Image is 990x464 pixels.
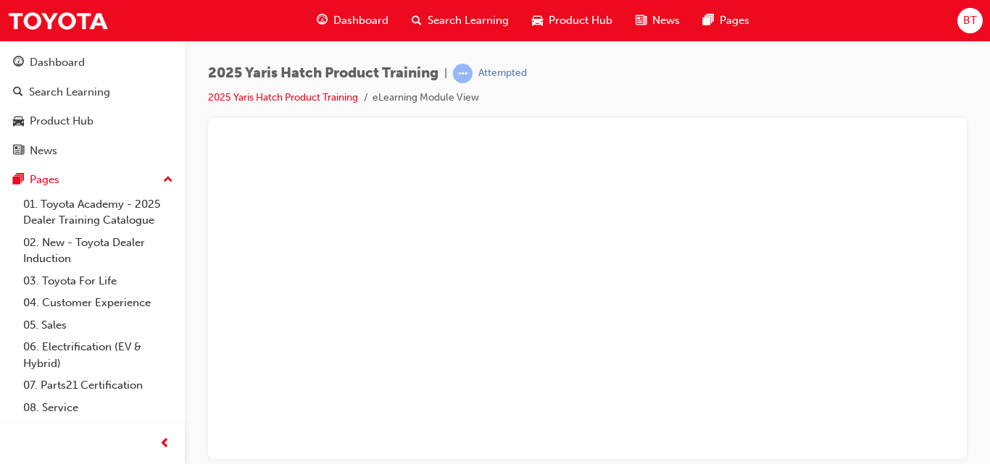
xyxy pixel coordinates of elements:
li: eLearning Module View [373,90,479,106]
a: news-iconNews [624,6,691,35]
a: search-iconSearch Learning [400,6,520,35]
div: Search Learning [29,84,110,101]
div: Product Hub [30,113,93,130]
span: car-icon [13,115,24,128]
span: prev-icon [159,435,170,453]
a: 03. Toyota For Life [17,270,179,292]
span: learningRecordVerb_ATTEMPT-icon [453,64,473,83]
span: Pages [720,12,749,29]
span: search-icon [412,12,422,30]
span: guage-icon [13,56,24,69]
span: Search Learning [428,12,509,29]
span: BT [963,12,977,29]
span: Dashboard [333,12,388,29]
span: search-icon [13,86,23,99]
a: 05. Sales [17,314,179,337]
img: Trak [7,4,109,37]
span: guage-icon [317,12,328,30]
a: guage-iconDashboard [305,6,400,35]
button: Pages [6,166,179,193]
span: news-icon [13,145,24,158]
a: 04. Customer Experience [17,292,179,314]
button: DashboardSearch LearningProduct HubNews [6,46,179,166]
a: Search Learning [6,79,179,106]
span: Product Hub [549,12,612,29]
a: 09. Technical Training [17,418,179,441]
span: pages-icon [13,174,24,187]
div: Dashboard [30,54,85,71]
a: 08. Service [17,397,179,419]
span: | [444,65,447,82]
a: News [6,138,179,164]
span: up-icon [163,171,173,190]
span: News [652,12,680,29]
div: Attempted [478,67,527,80]
a: Dashboard [6,49,179,76]
span: 2025 Yaris Hatch Product Training [208,65,438,82]
span: car-icon [532,12,543,30]
a: 07. Parts21 Certification [17,374,179,397]
a: Product Hub [6,108,179,135]
span: pages-icon [703,12,714,30]
a: 06. Electrification (EV & Hybrid) [17,336,179,374]
button: BT [957,8,983,33]
span: news-icon [636,12,646,30]
a: pages-iconPages [691,6,761,35]
a: 01. Toyota Academy - 2025 Dealer Training Catalogue [17,193,179,232]
div: News [30,143,57,159]
a: car-iconProduct Hub [520,6,624,35]
a: 02. New - Toyota Dealer Induction [17,232,179,270]
a: 2025 Yaris Hatch Product Training [208,91,358,104]
div: Pages [30,172,59,188]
